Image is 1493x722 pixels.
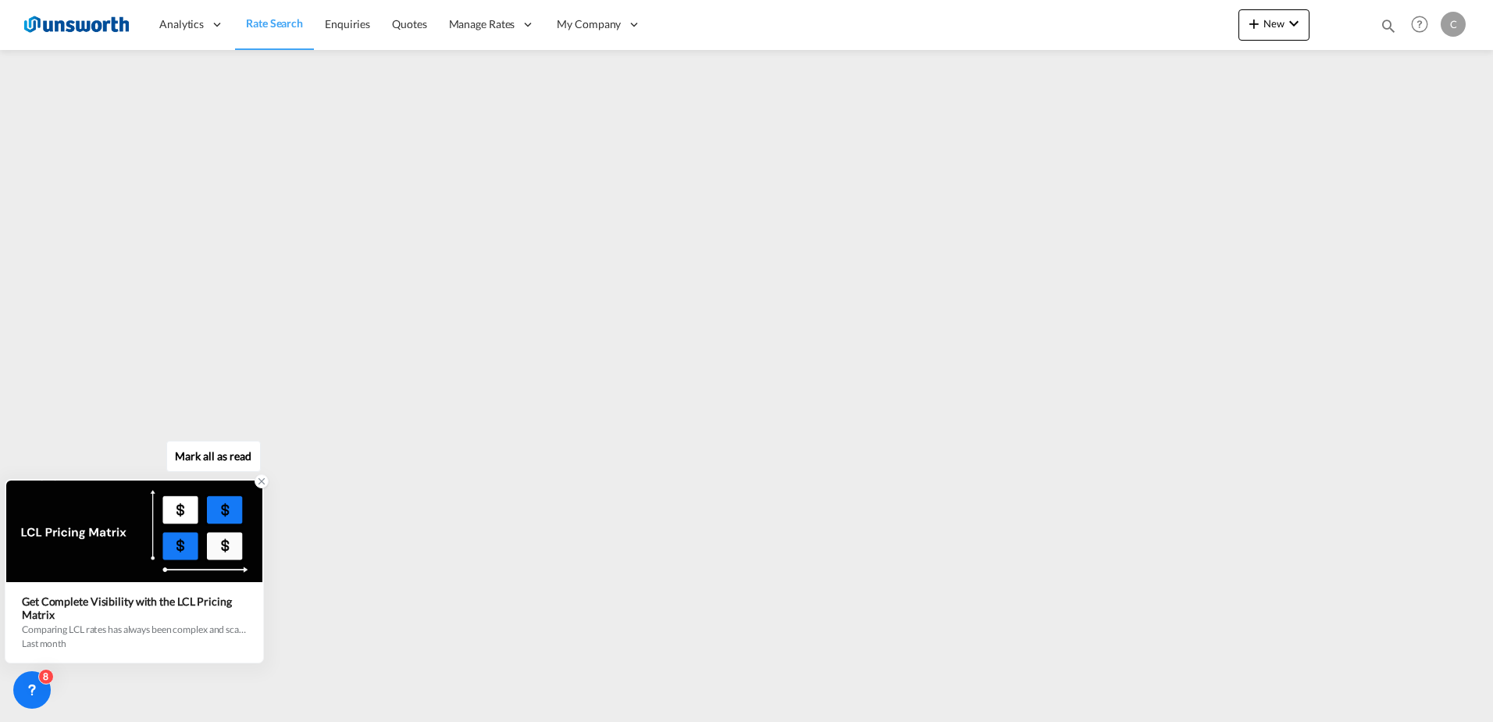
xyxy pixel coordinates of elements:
md-icon: icon-chevron-down [1285,14,1303,33]
img: 3748d800213711f08852f18dcb6d8936.jpg [23,7,129,42]
span: Quotes [392,17,426,30]
div: C [1441,12,1466,37]
button: icon-plus 400-fgNewicon-chevron-down [1238,9,1309,41]
md-icon: icon-plus 400-fg [1245,14,1263,33]
div: icon-magnify [1380,17,1397,41]
md-icon: icon-magnify [1380,17,1397,34]
span: Manage Rates [449,16,515,32]
span: My Company [557,16,621,32]
span: Rate Search [246,16,303,30]
span: Analytics [159,16,204,32]
span: New [1245,17,1303,30]
span: Enquiries [325,17,370,30]
span: Help [1406,11,1433,38]
div: Help [1406,11,1441,39]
